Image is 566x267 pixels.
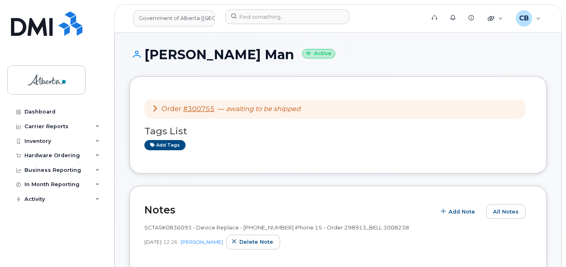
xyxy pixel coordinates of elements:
h3: Tags List [144,126,532,136]
small: Active [302,49,335,58]
span: [DATE] [144,238,161,245]
span: Order [161,105,181,113]
em: awaiting to be shipped [226,105,301,113]
button: Delete note [226,235,280,249]
h1: [PERSON_NAME] Man [129,47,547,62]
a: Add tags [144,140,186,150]
span: All Notes [493,208,519,216]
button: Add Note [436,204,482,219]
span: Add Note [449,208,475,216]
button: All Notes [486,204,526,219]
span: 12:26 [163,238,177,245]
h2: Notes [144,204,431,216]
span: SCTASK0836093 - Device Replace - [PHONE_NUMBER] iPhone 15 - Order 298913_BELL 3008238 [144,224,409,231]
span: Delete note [239,238,273,246]
a: #300755 [183,105,214,113]
a: [PERSON_NAME] [181,239,223,245]
span: — [218,105,301,113]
